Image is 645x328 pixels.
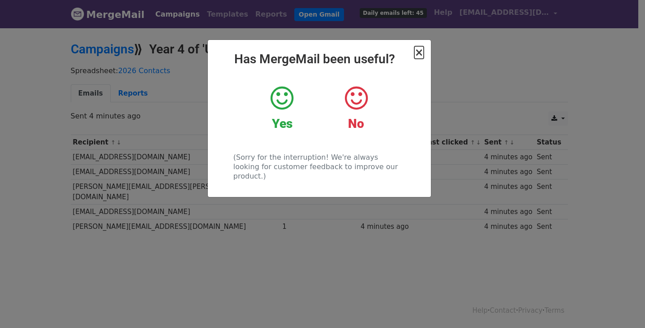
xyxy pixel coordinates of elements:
span: × [414,46,423,59]
h2: Has MergeMail been useful? [215,52,424,67]
p: (Sorry for the interruption! We're always looking for customer feedback to improve our product.) [233,153,405,181]
a: Yes [252,85,312,131]
a: No [326,85,386,131]
iframe: Chat Widget [600,285,645,328]
strong: Yes [272,116,292,131]
button: Close [414,47,423,58]
strong: No [348,116,364,131]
